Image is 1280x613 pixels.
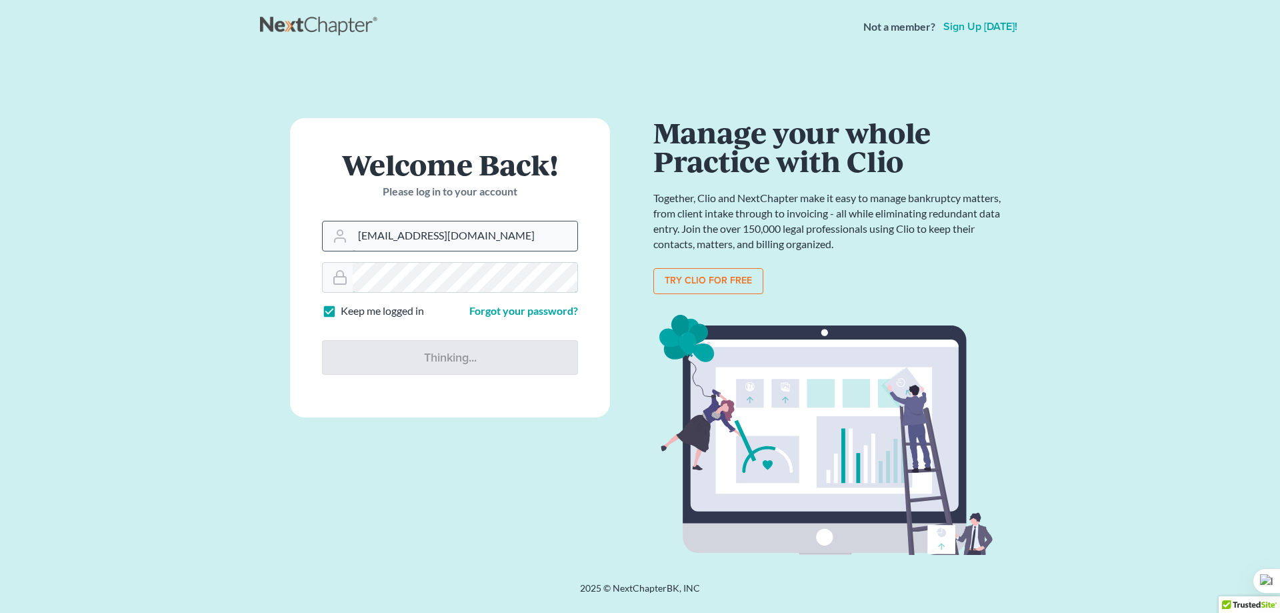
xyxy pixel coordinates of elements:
[469,304,578,317] a: Forgot your password?
[653,191,1007,251] p: Together, Clio and NextChapter make it easy to manage bankruptcy matters, from client intake thro...
[322,340,578,375] input: Thinking...
[353,221,577,251] input: Email Address
[653,268,763,295] a: Try clio for free
[941,21,1020,32] a: Sign up [DATE]!
[653,118,1007,175] h1: Manage your whole Practice with Clio
[322,184,578,199] p: Please log in to your account
[341,303,424,319] label: Keep me logged in
[260,582,1020,606] div: 2025 © NextChapterBK, INC
[863,19,935,35] strong: Not a member?
[653,310,1007,600] img: clio_bg-1f7fd5e12b4bb4ecf8b57ca1a7e67e4ff233b1f5529bdf2c1c242739b0445cb7.svg
[322,150,578,179] h1: Welcome Back!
